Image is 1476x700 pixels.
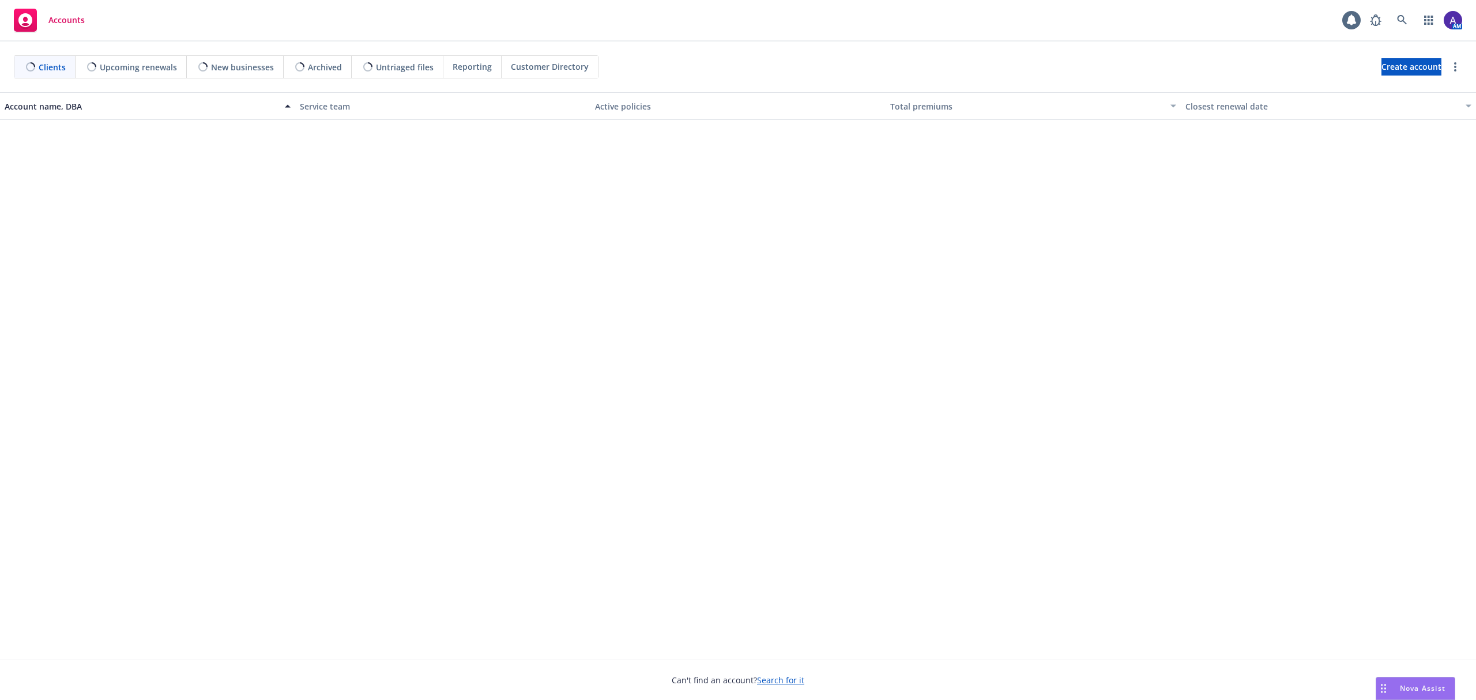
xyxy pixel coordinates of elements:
a: Create account [1381,58,1441,76]
div: Account name, DBA [5,100,278,112]
span: Create account [1381,56,1441,78]
span: Customer Directory [511,61,589,73]
div: Service team [300,100,586,112]
span: Accounts [48,16,85,25]
span: New businesses [211,61,274,73]
a: Search [1391,9,1414,32]
a: more [1448,60,1462,74]
a: Report a Bug [1364,9,1387,32]
button: Active policies [590,92,886,120]
button: Service team [295,92,590,120]
span: Untriaged files [376,61,434,73]
div: Drag to move [1376,678,1391,699]
a: Accounts [9,4,89,36]
span: Upcoming renewals [100,61,177,73]
a: Search for it [757,675,804,686]
span: Reporting [453,61,492,73]
span: Can't find an account? [672,674,804,686]
div: Total premiums [890,100,1164,112]
a: Switch app [1417,9,1440,32]
button: Nova Assist [1376,677,1455,700]
button: Closest renewal date [1181,92,1476,120]
div: Closest renewal date [1185,100,1459,112]
img: photo [1444,11,1462,29]
button: Total premiums [886,92,1181,120]
span: Archived [308,61,342,73]
span: Nova Assist [1400,683,1445,693]
div: Active policies [595,100,881,112]
span: Clients [39,61,66,73]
